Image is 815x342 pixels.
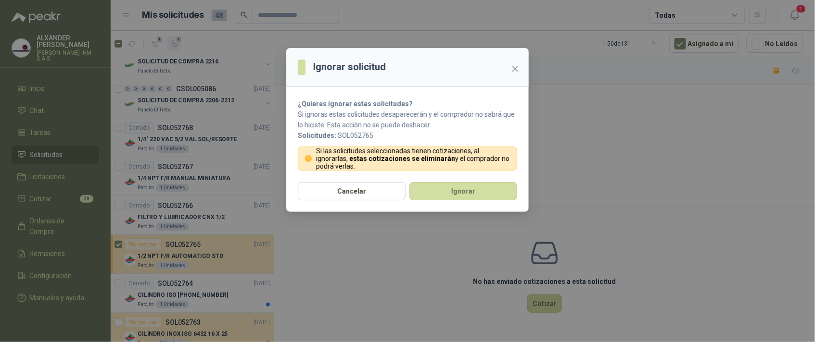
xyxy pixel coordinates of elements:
p: Si las solicitudes seleccionadas tienen cotizaciones, al ignorarlas, y el comprador no podrá verlas. [317,147,511,170]
button: Cancelar [298,182,406,200]
button: Close [508,61,523,76]
b: Solicitudes: [298,132,336,139]
strong: ¿Quieres ignorar estas solicitudes? [298,100,413,108]
p: Si ignoras estas solicitudes desaparecerán y el comprador no sabrá que lo hiciste. Esta acción no... [298,109,517,130]
h3: Ignorar solicitud [313,60,386,74]
button: Ignorar [409,182,517,200]
strong: estas cotizaciones se eliminarán [350,155,456,162]
p: SOL052765 [298,130,517,141]
span: close [511,65,519,73]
